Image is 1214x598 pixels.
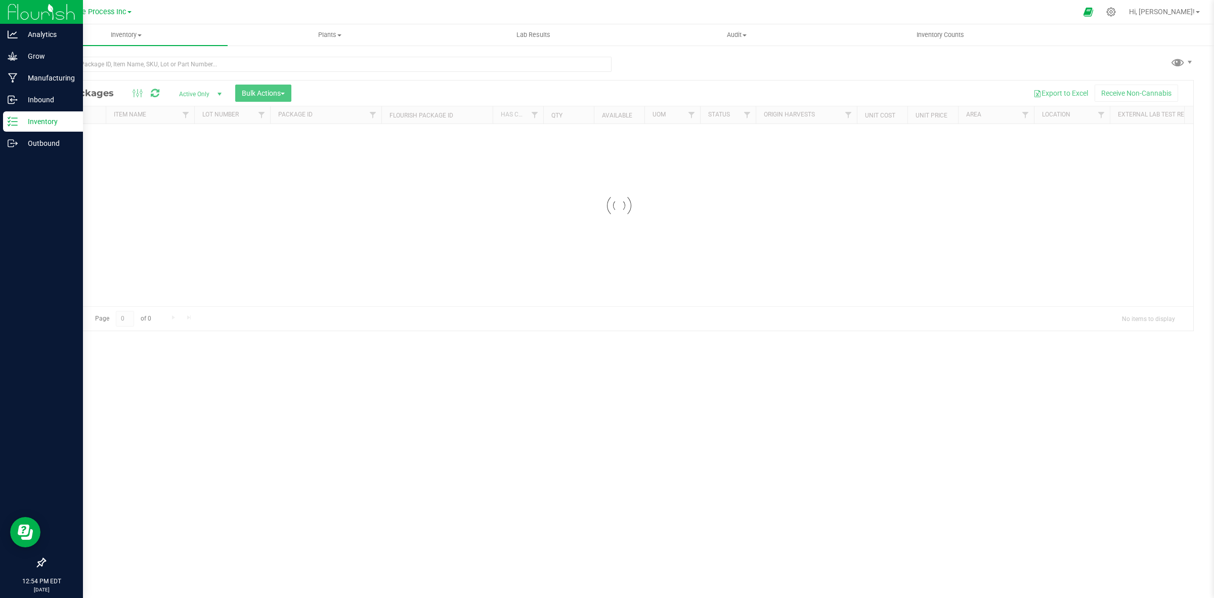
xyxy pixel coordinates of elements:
[431,24,635,46] a: Lab Results
[24,30,228,39] span: Inventory
[8,116,18,127] inline-svg: Inventory
[8,73,18,83] inline-svg: Manufacturing
[1077,2,1100,22] span: Open Ecommerce Menu
[5,586,78,593] p: [DATE]
[5,577,78,586] p: 12:54 PM EDT
[1129,8,1195,16] span: Hi, [PERSON_NAME]!
[18,50,78,62] p: Grow
[24,24,228,46] a: Inventory
[18,72,78,84] p: Manufacturing
[45,57,612,72] input: Search Package ID, Item Name, SKU, Lot or Part Number...
[635,24,838,46] a: Audit
[903,30,978,39] span: Inventory Counts
[1105,7,1117,17] div: Manage settings
[8,95,18,105] inline-svg: Inbound
[228,30,430,39] span: Plants
[839,24,1042,46] a: Inventory Counts
[8,51,18,61] inline-svg: Grow
[75,8,126,16] span: Pre Process Inc
[8,29,18,39] inline-svg: Analytics
[10,517,40,547] iframe: Resource center
[18,94,78,106] p: Inbound
[228,24,431,46] a: Plants
[8,138,18,148] inline-svg: Outbound
[635,30,838,39] span: Audit
[18,28,78,41] p: Analytics
[503,30,564,39] span: Lab Results
[18,137,78,149] p: Outbound
[18,115,78,128] p: Inventory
